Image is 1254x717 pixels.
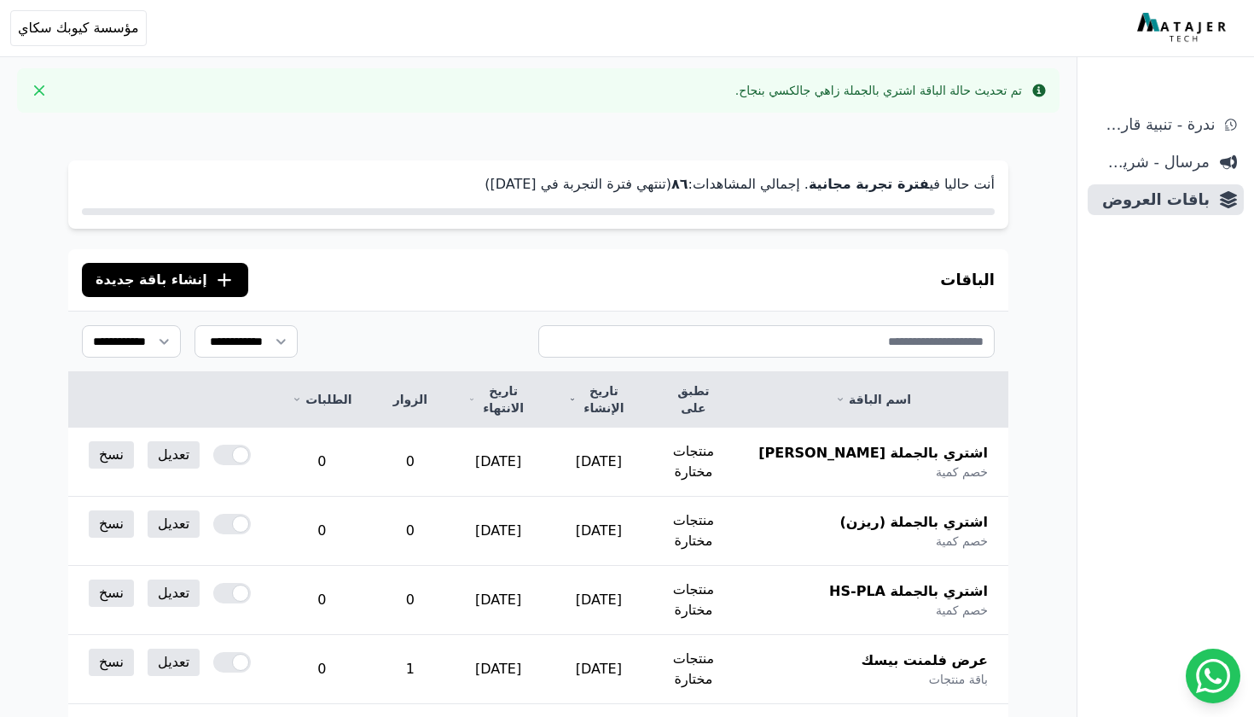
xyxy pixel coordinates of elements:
span: باقات العروض [1094,188,1210,212]
span: إنشاء باقة جديدة [96,270,207,290]
a: نسخ [89,441,134,469]
button: مؤسسة كيوبك سكاي [10,10,147,46]
span: ندرة - تنبية قارب علي النفاذ [1094,113,1215,137]
button: Close [26,77,53,104]
a: تعديل [148,649,200,676]
td: 0 [271,566,372,635]
span: اشتري بالجملة [PERSON_NAME] [758,443,988,463]
a: الطلبات [292,391,351,408]
td: 0 [373,428,448,497]
a: تعديل [148,510,200,538]
td: [DATE] [549,635,648,704]
strong: فترة تجربة مجانية [809,176,929,192]
a: نسخ [89,649,134,676]
span: خصم كمية [936,463,988,481]
td: 0 [373,566,448,635]
th: الزوار [373,372,448,428]
th: تطبق على [649,372,739,428]
span: اشتري بالجملة (ريزن) [840,512,988,533]
span: اشتري بالجملة HS-PLA [829,581,988,602]
h3: الباقات [940,268,995,292]
a: تاريخ الانتهاء [468,382,528,417]
a: تاريخ الإنشاء [569,382,628,417]
td: [DATE] [549,428,648,497]
img: MatajerTech Logo [1137,13,1230,44]
td: منتجات مختارة [649,566,739,635]
span: خصم كمية [936,533,988,550]
a: نسخ [89,580,134,607]
td: منتجات مختارة [649,428,739,497]
span: عرض فلمنت بيسك [862,650,988,671]
td: 0 [271,428,372,497]
td: [DATE] [549,566,648,635]
a: تعديل [148,441,200,469]
td: 0 [271,497,372,566]
strong: ٨٦ [671,176,688,192]
td: 0 [373,497,448,566]
a: تعديل [148,580,200,607]
td: [DATE] [448,635,549,704]
a: اسم الباقة [758,391,988,408]
span: باقة منتجات [929,671,988,688]
span: خصم كمية [936,602,988,619]
td: منتجات مختارة [649,635,739,704]
td: 0 [271,635,372,704]
a: نسخ [89,510,134,538]
span: مؤسسة كيوبك سكاي [18,18,139,38]
td: [DATE] [448,566,549,635]
td: [DATE] [549,497,648,566]
p: أنت حاليا في . إجمالي المشاهدات: (تنتهي فترة التجربة في [DATE]) [82,174,995,195]
td: 1 [373,635,448,704]
td: [DATE] [448,497,549,566]
td: منتجات مختارة [649,497,739,566]
td: [DATE] [448,428,549,497]
div: تم تحديث حالة الباقة اشتري بالجملة زاهي جالكسي بنجاح. [735,82,1022,99]
button: إنشاء باقة جديدة [82,263,248,297]
span: مرسال - شريط دعاية [1094,150,1210,174]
